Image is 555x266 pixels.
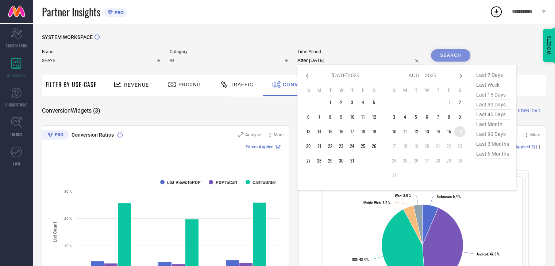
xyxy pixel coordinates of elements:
td: Thu Jul 31 2025 [347,155,358,166]
span: SUGGESTIONS [5,102,28,107]
td: Mon Jul 28 2025 [314,155,325,166]
td: Thu Aug 07 2025 [432,112,443,122]
td: Mon Jul 21 2025 [314,141,325,152]
span: last week [474,80,511,90]
div: Premium [42,130,69,141]
td: Tue Aug 12 2025 [411,126,421,137]
td: Sat Aug 16 2025 [454,126,465,137]
td: Fri Jul 18 2025 [358,126,369,137]
td: Sun Aug 24 2025 [389,155,400,166]
td: Wed Jul 23 2025 [336,141,347,152]
td: Tue Aug 19 2025 [411,141,421,152]
text: 30 % [64,189,72,193]
td: Tue Jul 15 2025 [325,126,336,137]
td: Wed Aug 13 2025 [421,126,432,137]
td: Sat Aug 30 2025 [454,155,465,166]
span: Filter By Use-Case [46,80,97,89]
span: Partner Insights [42,4,100,19]
input: Select time period [297,56,422,65]
td: Sat Jul 05 2025 [369,97,379,108]
svg: Zoom [238,132,243,137]
td: Tue Jul 01 2025 [325,97,336,108]
tspan: Android [477,252,488,256]
span: | [282,144,284,149]
td: Thu Jul 17 2025 [347,126,358,137]
div: Open download list [490,5,503,18]
td: Wed Jul 02 2025 [336,97,347,108]
td: Wed Aug 20 2025 [421,141,432,152]
span: DOWNLOAD [516,107,540,114]
td: Mon Aug 25 2025 [400,155,411,166]
td: Sat Aug 23 2025 [454,141,465,152]
td: Sun Aug 31 2025 [389,170,400,181]
td: Mon Aug 18 2025 [400,141,411,152]
text: 10 % [64,244,72,248]
text: List ViewsToPDP [167,180,201,185]
span: Analyse [245,132,261,137]
td: Wed Jul 09 2025 [336,112,347,122]
span: Conversion Widgets ( 3 ) [42,107,100,114]
th: Wednesday [421,87,432,93]
td: Tue Jul 29 2025 [325,155,336,166]
td: Fri Aug 01 2025 [443,97,454,108]
span: Conversion [283,82,318,87]
td: Fri Jul 04 2025 [358,97,369,108]
td: Thu Aug 14 2025 [432,126,443,137]
span: last month [474,120,511,129]
th: Saturday [369,87,379,93]
span: More [274,132,284,137]
th: Friday [358,87,369,93]
td: Thu Jul 24 2025 [347,141,358,152]
span: last 6 months [474,149,511,159]
text: : 43.4 % [352,258,369,262]
text: : 42.5 % [477,252,500,256]
span: Traffic [231,82,253,87]
td: Sun Jul 06 2025 [303,112,314,122]
td: Sun Aug 03 2025 [389,112,400,122]
span: Revenue [124,82,149,88]
td: Fri Aug 29 2025 [443,155,454,166]
td: Wed Aug 06 2025 [421,112,432,122]
td: Sat Jul 12 2025 [369,112,379,122]
th: Tuesday [325,87,336,93]
span: last 15 days [474,90,511,100]
td: Fri Aug 08 2025 [443,112,454,122]
span: last 30 days [474,100,511,110]
td: Thu Aug 28 2025 [432,155,443,166]
td: Thu Jul 03 2025 [347,97,358,108]
td: Wed Jul 30 2025 [336,155,347,166]
th: Friday [443,87,454,93]
td: Wed Aug 27 2025 [421,155,432,166]
text: PDPToCart [216,180,237,185]
td: Sat Aug 02 2025 [454,97,465,108]
td: Sat Jul 19 2025 [369,126,379,137]
th: Sunday [389,87,400,93]
td: Tue Jul 08 2025 [325,112,336,122]
text: : 6.4 % [437,195,461,199]
th: Tuesday [411,87,421,93]
div: Previous month [303,71,312,80]
span: PRO [113,10,124,15]
div: Next month [456,71,465,80]
span: WORKSPACE [7,73,27,78]
text: 20 % [64,216,72,220]
span: Time Period [297,49,422,54]
td: Mon Aug 11 2025 [400,126,411,137]
span: last 3 months [474,139,511,149]
th: Monday [400,87,411,93]
td: Sat Jul 26 2025 [369,141,379,152]
span: last 7 days [474,70,511,80]
span: Conversion Ratios [72,132,114,138]
tspan: List Count [53,222,58,242]
td: Sat Aug 09 2025 [454,112,465,122]
td: Sun Jul 27 2025 [303,155,314,166]
th: Saturday [454,87,465,93]
td: Tue Aug 26 2025 [411,155,421,166]
tspan: Web [395,194,401,198]
td: Sun Aug 10 2025 [389,126,400,137]
th: Monday [314,87,325,93]
td: Fri Jul 25 2025 [358,141,369,152]
span: Category [170,49,288,54]
td: Thu Aug 21 2025 [432,141,443,152]
td: Sun Jul 20 2025 [303,141,314,152]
